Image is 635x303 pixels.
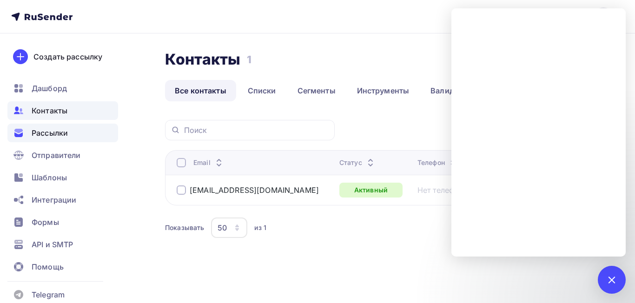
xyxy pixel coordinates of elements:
a: Отправители [7,146,118,165]
span: Контакты [32,105,67,116]
span: Отправители [32,150,81,161]
a: Инструменты [347,80,419,101]
a: Все контакты [165,80,236,101]
div: 50 [218,222,227,233]
a: Формы [7,213,118,231]
h2: Контакты [165,50,240,69]
a: Шаблоны [7,168,118,187]
a: Контакты [7,101,118,120]
span: API и SMTP [32,239,73,250]
div: Email [193,158,225,167]
span: Шаблоны [32,172,67,183]
a: Сегменты [288,80,345,101]
a: [EMAIL_ADDRESS][DOMAIN_NAME] [190,185,319,195]
div: Статус [339,158,376,167]
span: Интеграции [32,194,76,205]
a: Нет телефона [417,185,468,195]
h3: 1 [247,53,251,66]
div: Создать рассылку [33,51,102,62]
div: Показывать [165,223,204,232]
input: Поиск [184,125,329,135]
span: Формы [32,217,59,228]
a: Дашборд [7,79,118,98]
a: Списки [238,80,286,101]
a: Активный [339,183,403,198]
span: Рассылки [32,127,68,138]
div: Телефон [417,158,459,167]
span: Помощь [32,261,64,272]
span: Telegram [32,289,65,300]
a: [EMAIL_ADDRESS][DOMAIN_NAME] [475,7,624,26]
a: Валидация базы [421,80,503,101]
div: из 1 [254,223,266,232]
a: Рассылки [7,124,118,142]
button: 50 [211,217,248,238]
span: Дашборд [32,83,67,94]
